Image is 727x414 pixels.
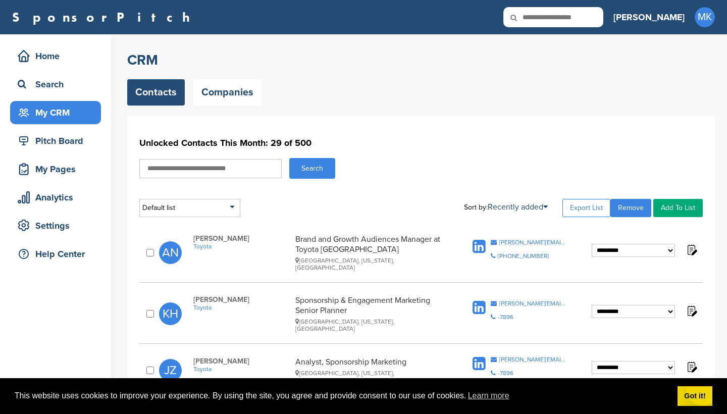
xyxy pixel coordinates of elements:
[695,7,715,27] span: MK
[127,51,715,69] h2: CRM
[295,295,448,332] div: Sponsorship & Engagement Marketing Senior Planner
[685,304,698,317] img: Notes
[193,366,290,373] a: Toyota
[653,199,703,217] a: Add To List
[498,370,513,376] div: -7896
[15,188,101,206] div: Analytics
[12,11,196,24] a: SponsorPitch
[678,386,712,406] a: dismiss cookie message
[139,134,703,152] h1: Unlocked Contacts This Month: 29 of 500
[15,160,101,178] div: My Pages
[295,234,448,271] div: Brand and Growth Audiences Manager at Toyota [GEOGRAPHIC_DATA]
[499,300,566,306] div: [PERSON_NAME][EMAIL_ADDRESS][PERSON_NAME][DOMAIN_NAME]
[10,44,101,68] a: Home
[10,129,101,152] a: Pitch Board
[295,357,448,384] div: Analyst, Sponsorship Marketing
[498,314,513,320] div: -7896
[295,370,448,384] div: [GEOGRAPHIC_DATA], [US_STATE], [GEOGRAPHIC_DATA]
[610,199,651,217] a: Remove
[613,6,685,28] a: [PERSON_NAME]
[15,245,101,263] div: Help Center
[10,242,101,266] a: Help Center
[193,234,290,243] span: [PERSON_NAME]
[488,202,548,212] a: Recently added
[499,356,566,363] div: [PERSON_NAME][EMAIL_ADDRESS][PERSON_NAME][DOMAIN_NAME]
[464,203,548,211] div: Sort by:
[193,304,290,311] a: Toyota
[613,10,685,24] h3: [PERSON_NAME]
[466,388,511,403] a: learn more about cookies
[15,132,101,150] div: Pitch Board
[127,79,185,106] a: Contacts
[289,158,335,179] button: Search
[193,357,290,366] span: [PERSON_NAME]
[193,79,262,106] a: Companies
[159,302,182,325] span: KH
[562,199,610,217] a: Export List
[15,47,101,65] div: Home
[687,374,719,406] iframe: Button to launch messaging window
[159,359,182,382] span: JZ
[15,75,101,93] div: Search
[15,103,101,122] div: My CRM
[295,257,448,271] div: [GEOGRAPHIC_DATA], [US_STATE], [GEOGRAPHIC_DATA]
[159,241,182,264] span: AN
[685,243,698,256] img: Notes
[10,101,101,124] a: My CRM
[10,186,101,209] a: Analytics
[10,73,101,96] a: Search
[498,253,549,259] div: [PHONE_NUMBER]
[193,243,290,250] a: Toyota
[499,239,566,245] div: [PERSON_NAME][EMAIL_ADDRESS][PERSON_NAME][DOMAIN_NAME]
[15,217,101,235] div: Settings
[15,388,669,403] span: This website uses cookies to improve your experience. By using the site, you agree and provide co...
[295,318,448,332] div: [GEOGRAPHIC_DATA], [US_STATE], [GEOGRAPHIC_DATA]
[685,360,698,373] img: Notes
[193,295,290,304] span: [PERSON_NAME]
[10,214,101,237] a: Settings
[10,158,101,181] a: My Pages
[139,199,240,217] div: Default list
